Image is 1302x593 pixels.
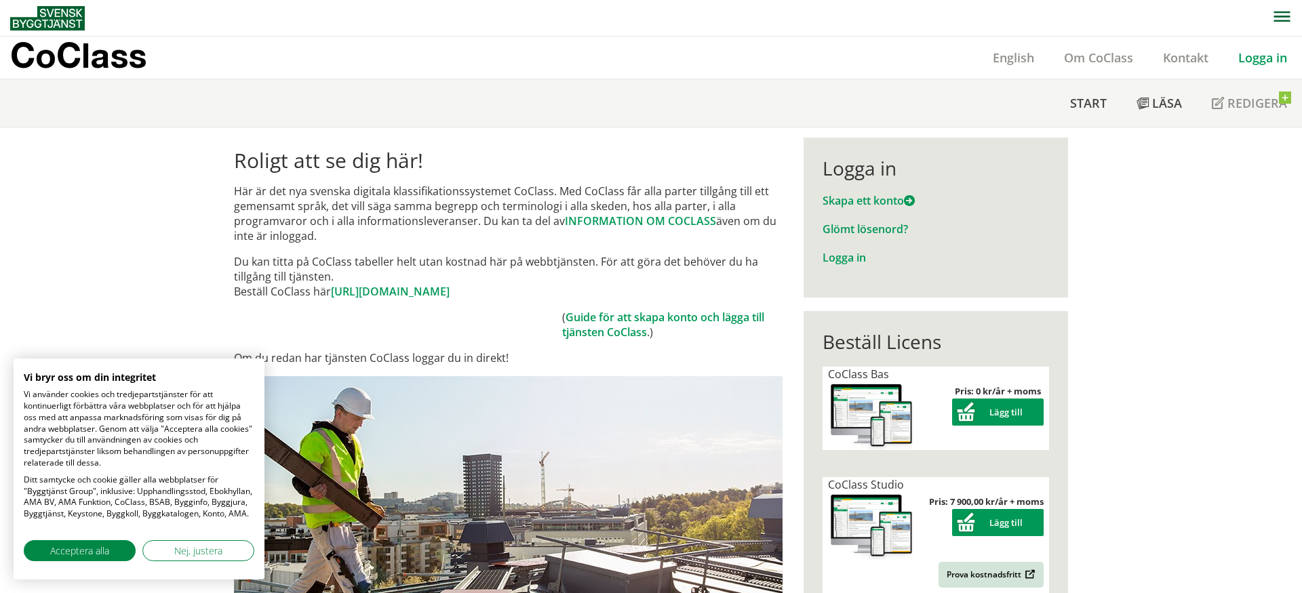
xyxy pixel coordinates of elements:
h1: Roligt att se dig här! [234,148,783,173]
a: Om CoClass [1049,49,1148,66]
a: INFORMATION OM COCLASS [565,213,716,228]
div: Beställ Licens [823,330,1048,353]
strong: Pris: 7 900,00 kr/år + moms [929,495,1044,508]
button: Lägg till [952,398,1044,426]
p: Du kan titta på CoClass tabeller helt utan kostnad här på webbtjänsten. För att göra det behöver ... [234,254,783,299]
a: Guide för att skapa konto och lägga till tjänsten CoClass [562,310,764,340]
a: English [978,49,1049,66]
a: Start [1055,79,1122,127]
button: Justera cookie preferenser [142,540,254,561]
h2: Vi bryr oss om din integritet [24,371,254,384]
img: Outbound.png [1023,569,1035,579]
a: Lägg till [952,516,1044,529]
p: Vi använder cookies och tredjepartstjänster för att kontinuerligt förbättra våra webbplatser och ... [24,389,254,469]
div: Logga in [823,157,1048,180]
a: Läsa [1122,79,1197,127]
a: Glömt lösenord? [823,222,908,237]
a: [URL][DOMAIN_NAME] [331,284,450,299]
p: Om du redan har tjänsten CoClass loggar du in direkt! [234,350,783,365]
span: Start [1070,95,1107,111]
a: Logga in [1223,49,1302,66]
a: Kontakt [1148,49,1223,66]
a: Logga in [823,250,866,265]
img: Svensk Byggtjänst [10,6,85,30]
span: Acceptera alla [50,544,109,558]
button: Lägg till [952,509,1044,536]
img: coclass-license.jpg [828,492,915,560]
span: Nej, justera [174,544,222,558]
span: Läsa [1152,95,1182,111]
img: coclass-license.jpg [828,382,915,450]
a: Lägg till [952,406,1044,418]
button: Acceptera alla cookies [24,540,136,561]
p: Ditt samtycke och cookie gäller alla webbplatser för "Byggtjänst Group", inklusive: Upphandlingss... [24,474,254,520]
p: CoClass [10,47,146,63]
a: Skapa ett konto [823,193,915,208]
span: CoClass Studio [828,477,904,492]
td: ( .) [562,310,783,340]
a: Prova kostnadsfritt [939,562,1044,588]
strong: Pris: 0 kr/år + moms [955,385,1041,397]
span: CoClass Bas [828,367,889,382]
p: Här är det nya svenska digitala klassifikationssystemet CoClass. Med CoClass får alla parter till... [234,184,783,243]
a: CoClass [10,37,176,79]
